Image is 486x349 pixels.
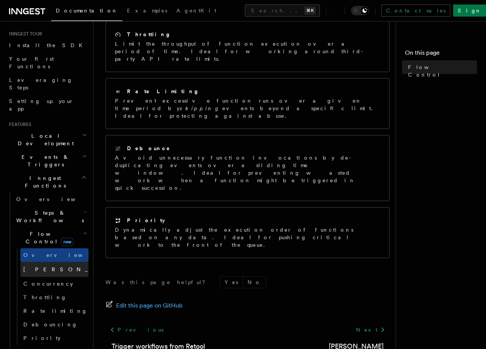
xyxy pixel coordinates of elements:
[6,31,42,37] span: Inngest tour
[351,6,369,15] button: Toggle dark mode
[23,308,87,314] span: Rate limiting
[20,277,89,291] a: Concurrency
[243,277,266,288] button: No
[105,300,183,311] a: Edit this page on GitHub
[20,304,89,318] a: Rate limiting
[23,281,73,287] span: Concurrency
[20,318,89,331] a: Debouncing
[180,105,222,111] em: skipping
[245,5,320,17] button: Search...⌘K
[115,226,380,249] p: Dynamically adjust the execution order of functions based on any data. Ideal for pushing critical...
[122,2,172,20] a: Examples
[405,60,477,81] a: Flow Control
[405,48,477,60] h4: On this page
[6,73,89,94] a: Leveraging Steps
[105,323,168,337] a: Previous
[61,238,73,246] span: new
[23,294,67,300] span: Throttling
[127,88,199,95] h2: Rate Limiting
[9,77,73,91] span: Leveraging Steps
[115,154,380,192] p: Avoid unnecessary function invocations by de-duplicating events over a sliding time window. Ideal...
[305,7,315,14] kbd: ⌘K
[127,145,171,152] h2: Debounce
[13,192,89,206] a: Overview
[6,94,89,115] a: Setting up your app
[115,40,380,63] p: Limit the throughput of function execution over a period of time. Ideal for working around third-...
[9,42,87,48] span: Install the SDK
[127,8,167,14] span: Examples
[6,153,82,168] span: Events & Triggers
[20,262,89,277] a: [PERSON_NAME]
[6,174,81,189] span: Inngest Functions
[20,331,89,345] a: Priority
[13,206,89,227] button: Steps & Workflows
[105,207,390,258] a: PriorityDynamically adjust the execution order of functions based on any data. Ideal for pushing ...
[172,2,221,20] a: AgentKit
[105,78,390,129] a: Rate LimitingPrevent excessive function runs over a given time period byskippingevents beyond a s...
[13,227,89,248] button: Flow Controlnew
[13,209,84,224] span: Steps & Workflows
[6,171,89,192] button: Inngest Functions
[352,323,390,337] a: Next
[13,248,89,345] div: Flow Controlnew
[13,230,83,245] span: Flow Control
[20,291,89,304] a: Throttling
[23,335,61,341] span: Priority
[6,121,31,128] span: Features
[20,248,89,262] a: Overview
[105,278,211,286] p: Was this page helpful?
[16,196,94,202] span: Overview
[9,56,54,69] span: Your first Functions
[6,52,89,73] a: Your first Functions
[176,8,216,14] span: AgentKit
[105,135,390,201] a: DebounceAvoid unnecessary function invocations by de-duplicating events over a sliding time windo...
[51,2,122,21] a: Documentation
[9,98,74,112] span: Setting up your app
[6,150,89,171] button: Events & Triggers
[23,266,134,272] span: [PERSON_NAME]
[116,300,183,311] span: Edit this page on GitHub
[115,97,380,120] p: Prevent excessive function runs over a given time period by events beyond a specific limit. Ideal...
[23,321,78,327] span: Debouncing
[6,38,89,52] a: Install the SDK
[220,277,243,288] button: Yes
[23,252,101,258] span: Overview
[127,31,171,38] h2: Throttling
[6,132,82,147] span: Local Development
[56,8,118,14] span: Documentation
[381,5,450,17] a: Contact sales
[105,21,390,72] a: ThrottlingLimit the throughput of function execution over a period of time. Ideal for working aro...
[6,129,89,150] button: Local Development
[408,63,477,78] span: Flow Control
[127,217,165,224] h2: Priority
